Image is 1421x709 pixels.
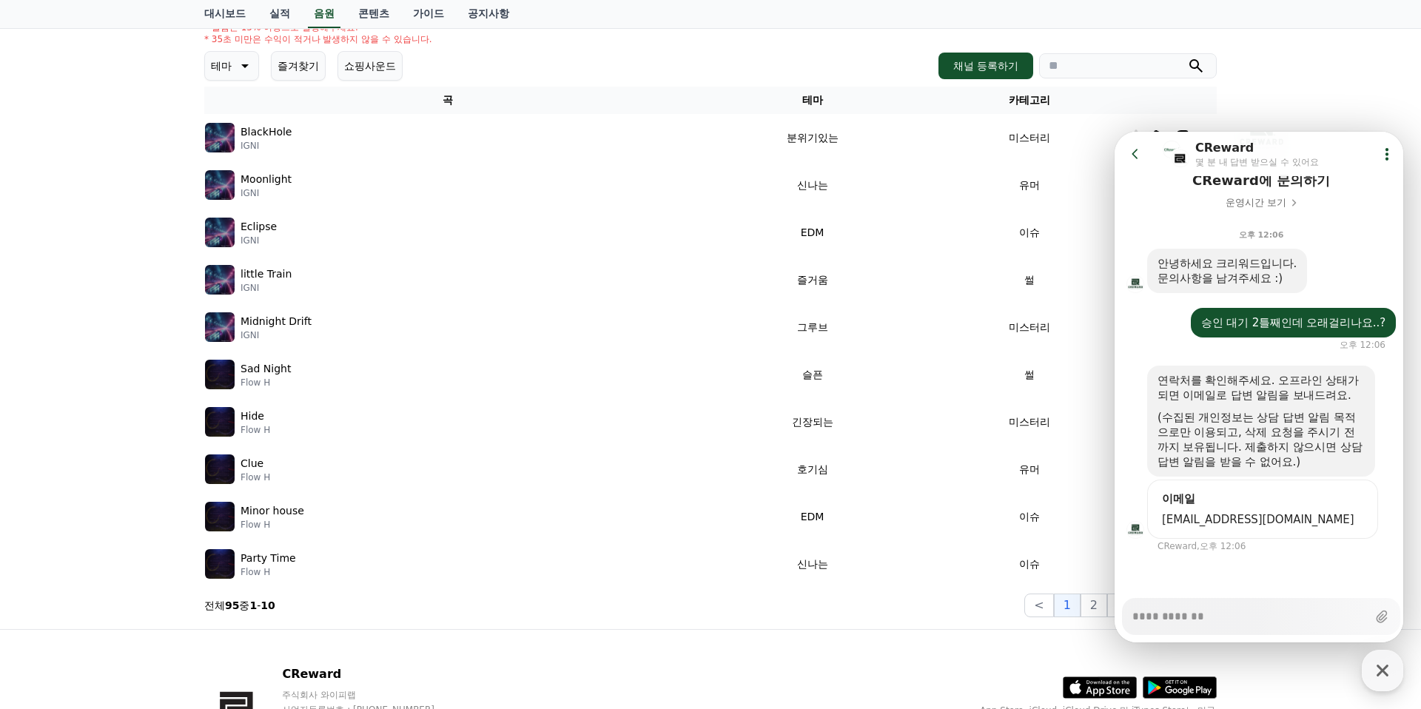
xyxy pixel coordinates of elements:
p: little Train [241,266,292,282]
button: 1 [1054,594,1081,617]
button: 2 [1081,594,1107,617]
td: 슬픈 [692,351,933,398]
strong: 1 [249,599,257,611]
button: 쇼핑사운드 [337,51,403,81]
iframe: Channel chat [1115,132,1403,642]
td: 이슈 [933,209,1126,256]
td: 신나는 [692,540,933,588]
p: Flow H [241,566,296,578]
td: 썰 [933,256,1126,303]
strong: 95 [225,599,239,611]
p: IGNI [241,235,277,246]
p: Flow H [241,424,270,436]
td: 분위기있는 [692,114,933,161]
p: 전체 중 - [204,598,275,613]
p: Clue [241,456,263,471]
button: 채널 등록하기 [938,53,1033,79]
img: music [205,407,235,437]
p: Flow H [241,519,304,531]
p: Eclipse [241,219,277,235]
p: Flow H [241,377,291,389]
p: Moonlight [241,172,292,187]
td: EDM [692,493,933,540]
img: music [205,312,235,342]
p: 테마 [211,56,232,76]
td: 이슈 [933,493,1126,540]
img: music [205,123,235,152]
p: Minor house [241,503,304,519]
p: Flow H [241,471,270,483]
img: music [205,454,235,484]
p: * 35초 미만은 수익이 적거나 발생하지 않을 수 있습니다. [204,33,432,45]
strong: 10 [261,599,275,611]
td: 이슈 [933,540,1126,588]
p: Midnight Drift [241,314,312,329]
button: < [1024,594,1053,617]
th: 테마 [692,87,933,114]
p: CReward [282,665,463,683]
button: 테마 [204,51,259,81]
p: Party Time [241,551,296,566]
p: IGNI [241,187,292,199]
td: EDM [692,209,933,256]
td: 호기심 [692,446,933,493]
img: music [205,218,235,247]
td: 썰 [933,351,1126,398]
p: 주식회사 와이피랩 [282,689,463,701]
img: music [205,265,235,295]
p: Hide [241,409,264,424]
p: Sad Night [241,361,291,377]
th: 카테고리 [933,87,1126,114]
img: music [205,549,235,579]
img: music [205,170,235,200]
td: 미스터리 [933,114,1126,161]
td: 미스터리 [933,303,1126,351]
button: 3 [1107,594,1134,617]
td: 미스터리 [933,398,1126,446]
td: 유머 [933,446,1126,493]
td: 그루브 [692,303,933,351]
p: BlackHole [241,124,292,140]
img: music [205,502,235,531]
p: IGNI [241,282,292,294]
img: music [205,360,235,389]
th: 곡 [204,87,692,114]
p: IGNI [241,140,292,152]
td: 신나는 [692,161,933,209]
p: IGNI [241,329,312,341]
td: 긴장되는 [692,398,933,446]
button: 즐겨찾기 [271,51,326,81]
td: 유머 [933,161,1126,209]
td: 즐거움 [692,256,933,303]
